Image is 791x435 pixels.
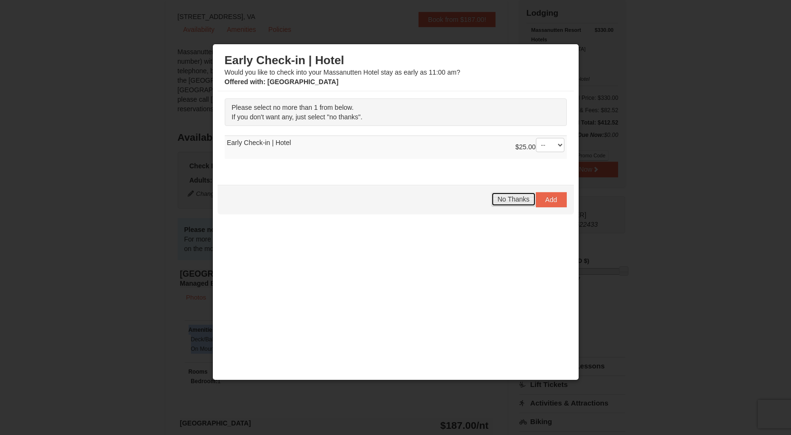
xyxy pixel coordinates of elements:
[225,53,567,68] h3: Early Check-in | Hotel
[491,192,535,206] button: No Thanks
[536,192,567,207] button: Add
[232,113,362,121] span: If you don't want any, just select "no thanks".
[497,195,529,203] span: No Thanks
[545,196,557,203] span: Add
[225,78,339,86] strong: : [GEOGRAPHIC_DATA]
[225,135,567,159] td: Early Check-in | Hotel
[225,53,567,87] div: Would you like to check into your Massanutten Hotel stay as early as 11:00 am?
[232,104,354,111] span: Please select no more than 1 from below.
[515,138,564,157] div: $25.00
[225,78,264,86] span: Offered with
